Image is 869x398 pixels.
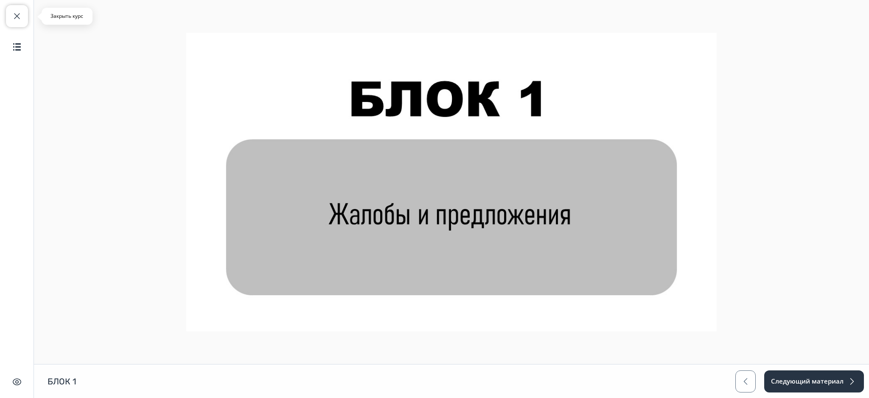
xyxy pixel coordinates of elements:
[186,33,717,331] img: Изображение
[48,376,76,387] h1: БЛОК 1
[764,370,864,392] button: Следующий материал
[12,42,22,52] img: Содержание
[12,377,22,387] img: Скрыть интерфейс
[47,13,87,20] p: Закрыть курс
[6,5,28,27] button: Закрыть курс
